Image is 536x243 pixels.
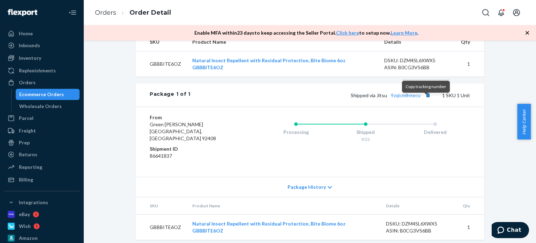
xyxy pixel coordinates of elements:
[19,67,56,74] div: Replenishments
[150,152,233,159] dd: 86641837
[455,33,484,51] th: Qty
[4,209,80,220] a: eBay
[4,40,80,51] a: Inbounds
[192,57,345,70] a: Natural Insect Repellent with Residual Protection, Bite Biome 6oz GBBBITE6OZ
[19,139,30,146] div: Prep
[19,115,33,122] div: Parcel
[19,235,38,242] div: Amazon
[288,184,326,191] span: Package History
[192,221,345,234] a: Natural Insect Repellent with Residual Protection, Bite Biome 6oz GBBBITE6OZ
[19,103,62,110] div: Wholesale Orders
[4,197,80,208] button: Integrations
[4,221,80,232] a: Wish
[4,162,80,173] a: Reporting
[509,6,523,20] button: Open account menu
[194,29,418,36] p: Enable MFA within 23 days to keep accessing the Seller Portal. to setup now. .
[4,77,80,88] a: Orders
[150,114,233,121] dt: From
[19,79,36,86] div: Orders
[455,51,484,77] td: 1
[261,129,331,136] div: Processing
[384,64,450,71] div: ASIN: B0CG3VS6BB
[19,91,64,98] div: Ecommerce Orders
[331,129,401,136] div: Shipped
[4,174,80,185] a: Billing
[4,113,80,124] a: Parcel
[187,197,380,215] th: Product Name
[4,52,80,64] a: Inventory
[479,6,493,20] button: Open Search Box
[16,89,80,100] a: Ecommerce Orders
[4,28,80,39] a: Home
[19,151,37,158] div: Returns
[19,42,40,49] div: Inbounds
[4,65,80,76] a: Replenishments
[136,51,187,77] td: GBBBITE6OZ
[4,149,80,160] a: Returns
[405,84,446,89] span: Copy tracking number
[19,176,33,183] div: Billing
[19,199,48,206] div: Integrations
[89,2,177,23] ol: breadcrumbs
[150,91,191,100] div: Package 1 of 1
[351,92,432,98] span: Shipped via Jitsu
[19,127,36,134] div: Freight
[19,55,41,62] div: Inventory
[4,137,80,148] a: Prep
[16,101,80,112] a: Wholesale Orders
[336,30,359,36] a: Click here
[95,9,116,16] a: Orders
[457,197,484,215] th: Qty
[19,30,33,37] div: Home
[19,164,42,171] div: Reporting
[136,33,187,51] th: SKU
[150,145,233,152] dt: Shipment ID
[386,220,452,227] div: DSKU: DZM4SL6XWX5
[66,6,80,20] button: Close Navigation
[494,6,508,20] button: Open notifications
[331,136,401,142] div: 9/22
[187,33,379,51] th: Product Name
[391,92,420,98] a: 9zqlcmlhnecu
[386,227,452,234] div: ASIN: B0CG3VS6BB
[150,121,216,141] span: Green [PERSON_NAME] [GEOGRAPHIC_DATA], [GEOGRAPHIC_DATA] 92408
[19,211,30,218] div: eBay
[8,9,37,16] img: Flexport logo
[380,197,457,215] th: Details
[457,215,484,240] td: 1
[400,129,470,136] div: Delivered
[191,91,470,100] div: 1 SKU 1 Unit
[136,215,187,240] td: GBBBITE6OZ
[492,222,529,240] iframe: Opens a widget where you can chat to one of our agents
[391,30,417,36] a: Learn More
[19,223,31,230] div: Wish
[379,33,455,51] th: Details
[129,9,171,16] a: Order Detail
[4,125,80,136] a: Freight
[517,104,531,140] button: Help Center
[136,197,187,215] th: SKU
[384,57,450,64] div: DSKU: DZM4SL6XWX5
